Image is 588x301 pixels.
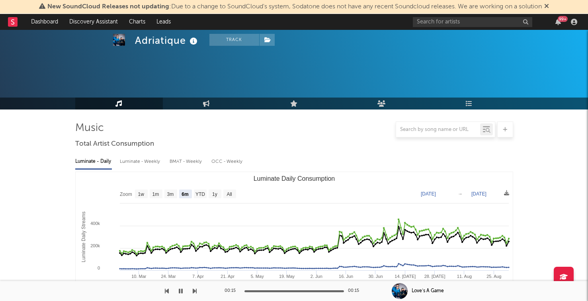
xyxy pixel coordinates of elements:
[90,221,100,226] text: 400k
[310,274,322,279] text: 2. Jun
[151,14,176,30] a: Leads
[120,192,132,197] text: Zoom
[250,274,264,279] text: 5. May
[413,17,532,27] input: Search for artists
[64,14,123,30] a: Discovery Assistant
[131,274,147,279] text: 10. Mar
[424,274,445,279] text: 28. [DATE]
[221,274,234,279] text: 21. Apr
[182,192,188,197] text: 6m
[395,274,416,279] text: 14. [DATE]
[457,274,471,279] text: 11. Aug
[458,191,463,197] text: →
[339,274,353,279] text: 16. Jun
[558,16,568,22] div: 99 +
[120,155,162,168] div: Luminate - Weekly
[348,286,364,296] div: 00:15
[253,175,335,182] text: Luminate Daily Consumption
[138,192,144,197] text: 1w
[97,266,100,270] text: 0
[279,274,295,279] text: 19. May
[170,155,203,168] div: BMAT - Weekly
[167,192,174,197] text: 3m
[25,14,64,30] a: Dashboard
[161,274,176,279] text: 24. Mar
[80,211,86,262] text: Luminate Daily Streams
[47,4,542,10] span: : Due to a change to SoundCloud's system, Sodatone does not have any recent Soundcloud releases. ...
[209,34,259,46] button: Track
[212,192,217,197] text: 1y
[471,191,486,197] text: [DATE]
[123,14,151,30] a: Charts
[192,274,204,279] text: 7. Apr
[75,155,112,168] div: Luminate - Daily
[211,155,243,168] div: OCC - Weekly
[368,274,383,279] text: 30. Jun
[555,19,561,25] button: 99+
[421,191,436,197] text: [DATE]
[152,192,159,197] text: 1m
[47,4,169,10] span: New SoundCloud Releases not updating
[227,192,232,197] text: All
[90,243,100,248] text: 200k
[225,286,240,296] div: 00:15
[75,139,154,149] span: Total Artist Consumption
[396,127,480,133] input: Search by song name or URL
[135,34,199,47] div: Adriatique
[486,274,501,279] text: 25. Aug
[195,192,205,197] text: YTD
[412,287,444,295] div: Love’s A Game
[544,4,549,10] span: Dismiss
